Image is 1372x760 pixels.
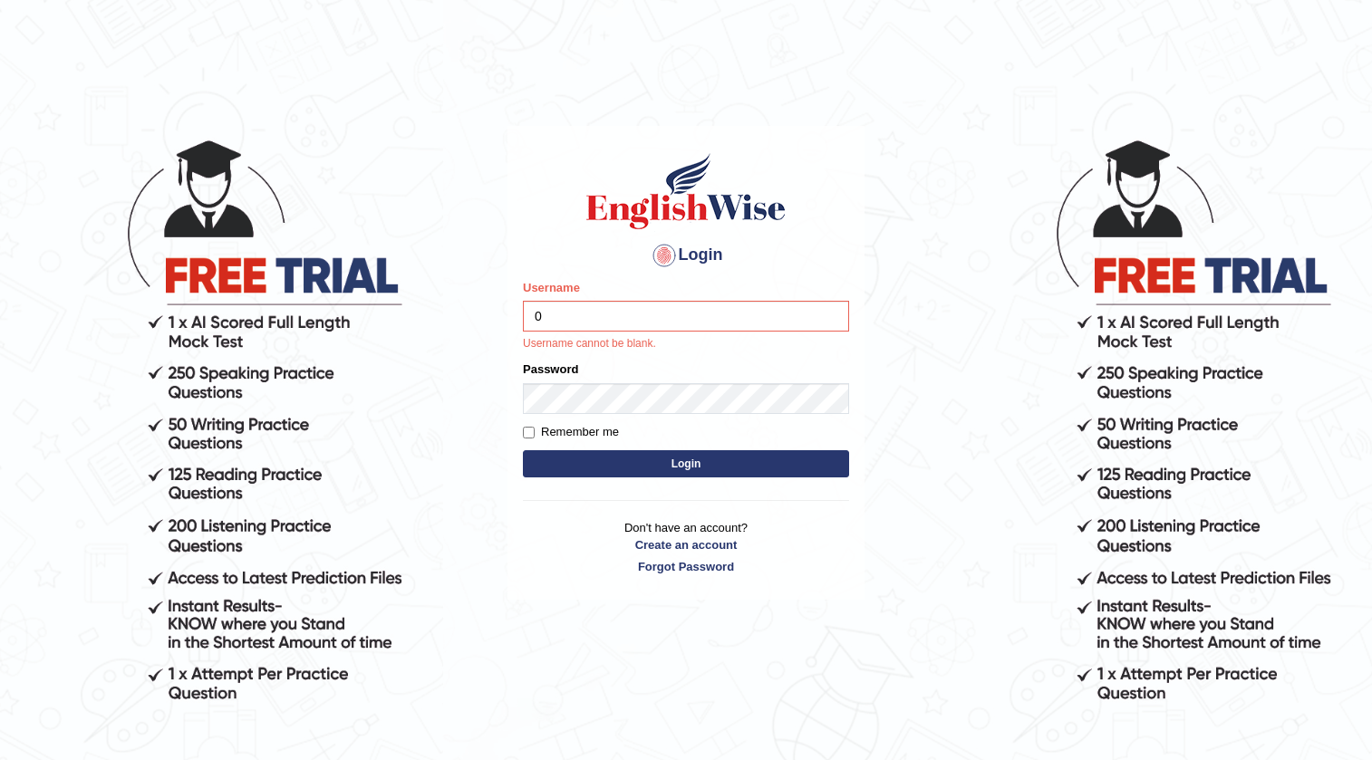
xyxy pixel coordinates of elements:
img: Logo of English Wise sign in for intelligent practice with AI [583,150,789,232]
a: Forgot Password [523,558,849,575]
label: Username [523,279,580,296]
input: Remember me [523,427,535,438]
p: Don't have an account? [523,519,849,575]
label: Password [523,361,578,378]
p: Username cannot be blank. [523,336,849,352]
button: Login [523,450,849,477]
a: Create an account [523,536,849,553]
h4: Login [523,241,849,270]
label: Remember me [523,423,619,441]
